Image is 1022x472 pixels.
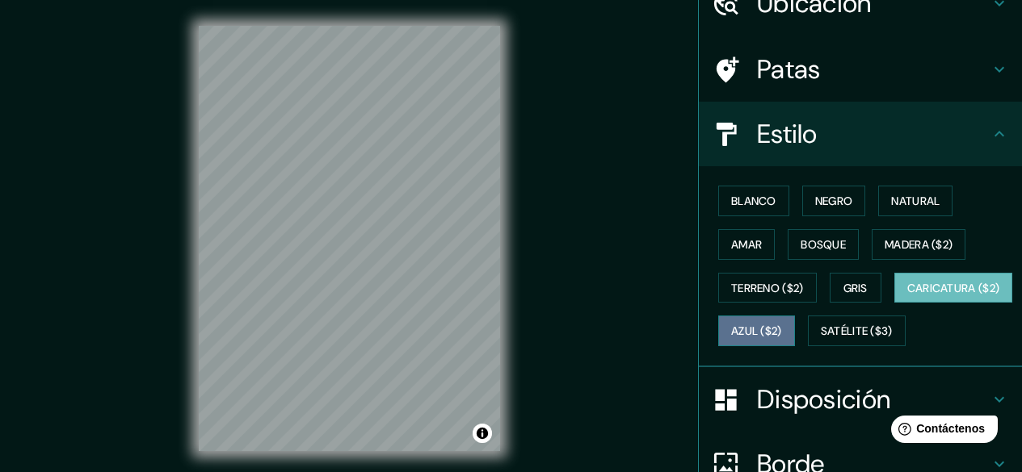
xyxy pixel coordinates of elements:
[885,237,953,252] font: Madera ($2)
[788,229,859,260] button: Bosque
[907,281,1000,295] font: Caricatura ($2)
[718,186,789,216] button: Blanco
[757,52,821,86] font: Patas
[872,229,965,260] button: Madera ($2)
[830,273,881,303] button: Gris
[718,229,775,260] button: Amar
[199,26,500,451] canvas: Mapa
[808,315,906,346] button: Satélite ($3)
[878,409,1004,454] iframe: Lanzador de widgets de ayuda
[802,186,866,216] button: Negro
[757,117,818,151] font: Estilo
[473,424,492,443] button: Activar o desactivar atribución
[815,194,853,208] font: Negro
[731,237,762,252] font: Amar
[894,273,1013,303] button: Caricatura ($2)
[699,102,1022,166] div: Estilo
[731,194,776,208] font: Blanco
[801,237,846,252] font: Bosque
[878,186,953,216] button: Natural
[821,324,893,339] font: Satélite ($3)
[718,273,817,303] button: Terreno ($2)
[757,382,890,416] font: Disposición
[731,324,782,339] font: Azul ($2)
[718,315,795,346] button: Azul ($2)
[843,281,868,295] font: Gris
[891,194,940,208] font: Natural
[699,37,1022,102] div: Patas
[699,367,1022,432] div: Disposición
[731,281,804,295] font: Terreno ($2)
